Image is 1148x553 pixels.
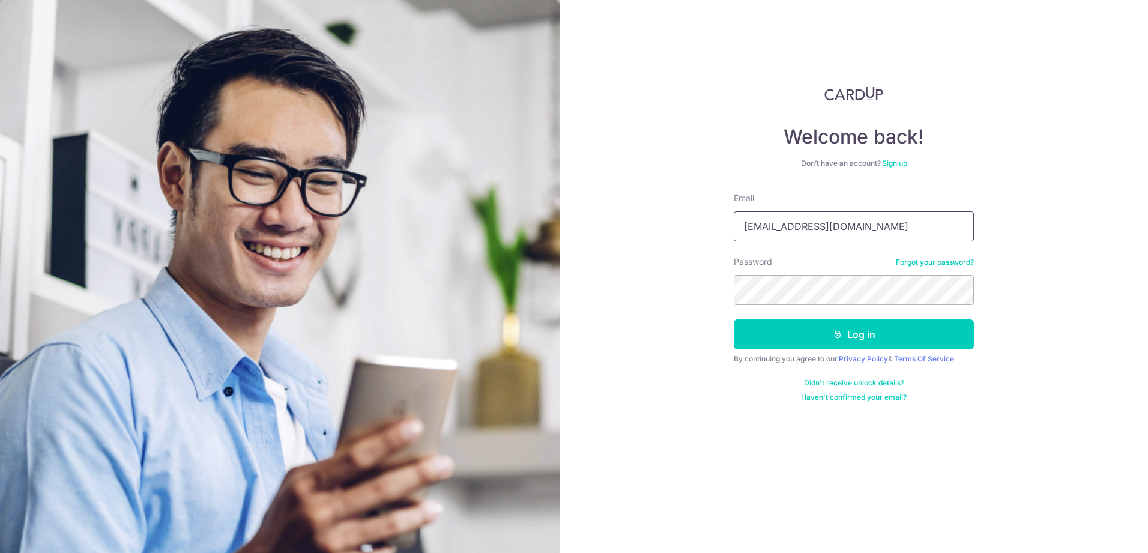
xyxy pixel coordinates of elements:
[734,354,974,364] div: By continuing you agree to our &
[882,159,907,168] a: Sign up
[804,378,904,388] a: Didn't receive unlock details?
[801,393,907,402] a: Haven't confirmed your email?
[734,125,974,149] h4: Welcome back!
[734,319,974,349] button: Log in
[734,159,974,168] div: Don’t have an account?
[839,354,888,363] a: Privacy Policy
[734,192,754,204] label: Email
[734,211,974,241] input: Enter your Email
[894,354,954,363] a: Terms Of Service
[734,256,772,268] label: Password
[896,258,974,267] a: Forgot your password?
[824,86,883,101] img: CardUp Logo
